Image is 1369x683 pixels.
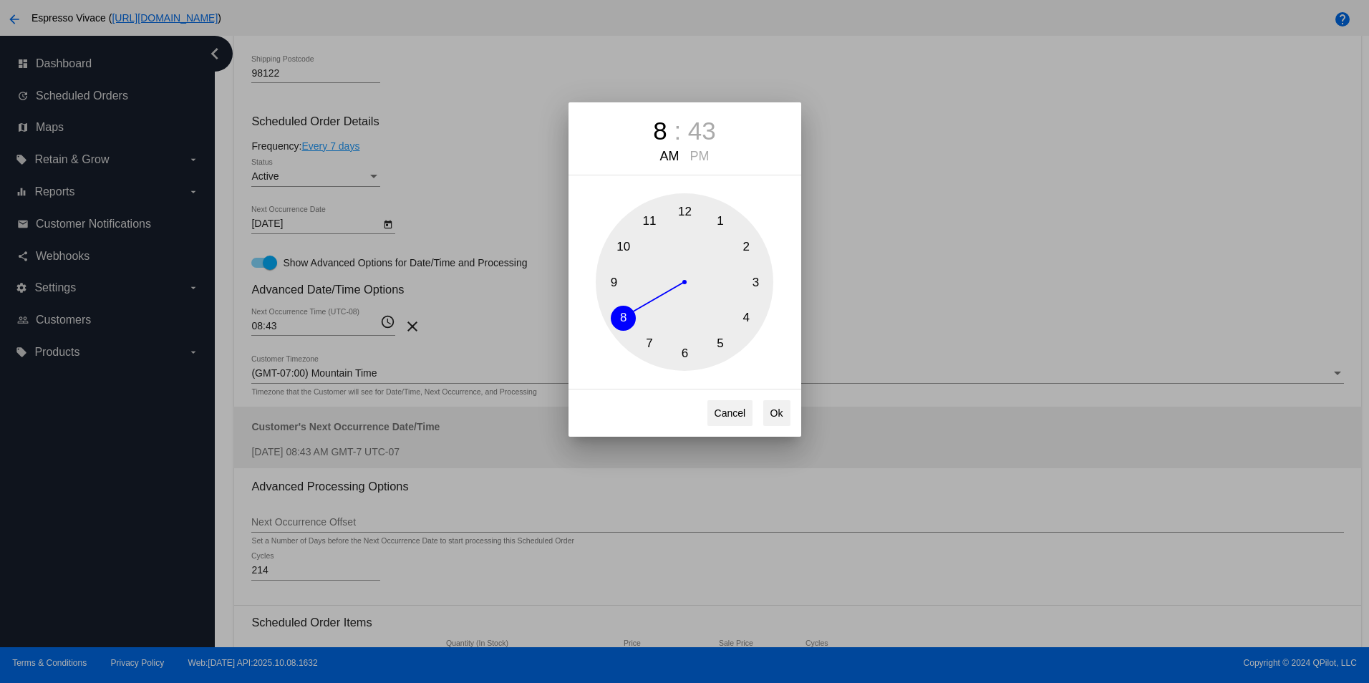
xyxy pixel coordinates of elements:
[688,117,716,145] div: 43
[708,208,733,233] button: 1
[611,306,636,331] button: 8
[672,199,697,224] button: 12
[763,400,790,426] button: Ok
[743,270,768,295] button: 3
[653,117,667,145] div: 8
[656,149,682,164] div: AM
[708,331,733,357] button: 5
[672,341,697,366] button: 6
[637,331,662,357] button: 7
[687,149,713,164] div: PM
[734,235,759,260] button: 2
[707,400,753,426] button: Cancel
[601,270,627,295] button: 9
[674,117,681,145] span: :
[611,235,636,260] button: 10
[637,208,662,233] button: 11
[734,306,759,331] button: 4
